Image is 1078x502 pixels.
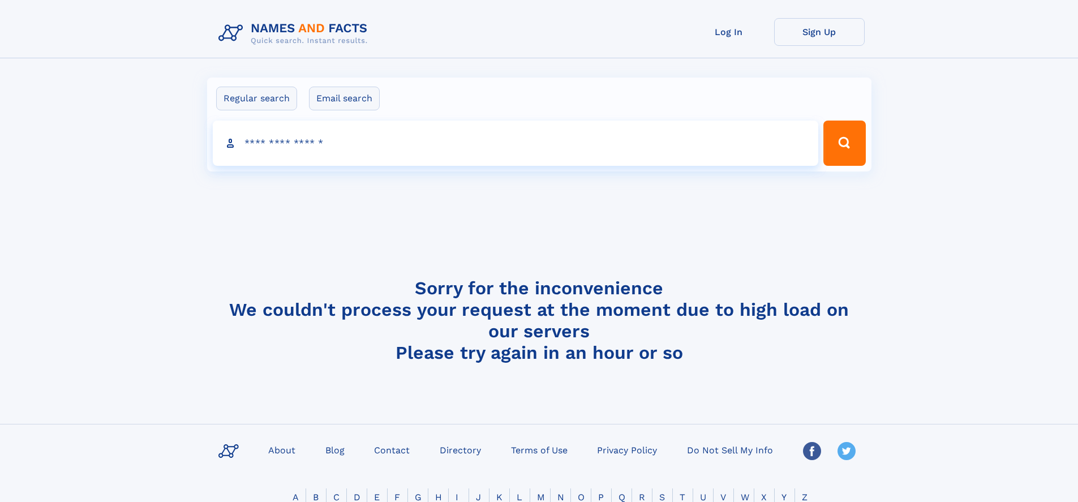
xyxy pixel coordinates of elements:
button: Search Button [823,121,865,166]
a: Blog [321,441,349,458]
input: search input [213,121,819,166]
a: Terms of Use [506,441,572,458]
h4: Sorry for the inconvenience We couldn't process your request at the moment due to high load on ou... [214,277,865,363]
label: Email search [309,87,380,110]
a: Contact [370,441,414,458]
a: Privacy Policy [592,441,662,458]
a: Log In [684,18,774,46]
a: Sign Up [774,18,865,46]
a: About [264,441,300,458]
label: Regular search [216,87,297,110]
img: Facebook [803,442,821,460]
img: Logo Names and Facts [214,18,377,49]
img: Twitter [838,442,856,460]
a: Do Not Sell My Info [682,441,778,458]
a: Directory [435,441,486,458]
